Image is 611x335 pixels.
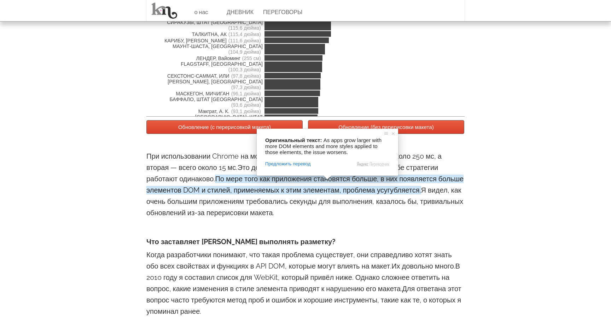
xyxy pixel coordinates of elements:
[146,186,463,217] ya-tr-span: Я видел, как очень большим приложениям требовались секунды для выполнения, казалось бы, тривиальн...
[181,61,263,67] ya-tr-span: FLAGSTAFF, [GEOGRAPHIC_DATA]
[228,49,261,55] ya-tr-span: (104,9 дюйма)
[164,38,227,43] ya-tr-span: КАРИБУ, [PERSON_NAME]
[338,124,433,130] ya-tr-span: Обновление (без перерисовки макета)
[228,67,261,72] ya-tr-span: (100,3 дюйма)
[228,38,261,43] ya-tr-span: (111,6 дюйма)
[146,175,464,194] ya-tr-span: По мере того как приложения становятся больше, в них появляется больше элементов DOM и стилей, пр...
[265,137,383,155] span: As apps grow larger with more DOM elements and more styles applied to those elements, the issue w...
[146,262,460,282] ya-tr-span: В 2010 году я составил список для WebKit, который привёл ниже.
[265,137,322,143] span: Оригинальный текст:
[231,73,261,79] ya-tr-span: (97,8 дюйма)
[173,43,263,49] ya-tr-span: МАУНТ-ШАСТА, [GEOGRAPHIC_DATA]
[146,273,449,293] ya-tr-span: Однако сложнее ответить на вопрос, какие изменения в стиле элемента приводят к нарушению его маке...
[231,102,261,108] ya-tr-span: (93,6 дюйма)
[231,108,261,114] ya-tr-span: (93,1 дюйма)
[176,91,229,96] ya-tr-span: МАСКЕГОН, МИЧИГАН
[146,163,438,183] ya-tr-span: Это довольно большая разница, учитывая, что обе стратегии работают одинаково.
[146,120,303,134] button: Обновление (с перерисовкой макета)
[178,124,271,130] ya-tr-span: Обновление (с перерисовкой макета)
[196,55,240,61] ya-tr-span: ЛЕНДЕР, Вайоминг
[192,31,226,37] ya-tr-span: ТАЛКИТНА, АК
[228,31,261,37] ya-tr-span: (115,4 дюйма)
[198,108,229,114] ya-tr-span: Макграт, А. К.
[146,251,452,270] ya-tr-span: Когда разработчики понимают, что такая проблема существует, они справедливо хотят знать обо всех ...
[146,152,442,172] ya-tr-span: При использовании Chrome на моём ноутбуке первая стратегия занимает около 250 мс, а вторая — всег...
[146,237,336,246] ya-tr-span: Что заставляет [PERSON_NAME] выполнять разметку?
[263,9,302,16] ya-tr-span: ПЕРЕГОВОРЫ
[227,9,254,16] ya-tr-span: ДНЕВНИК
[242,55,261,61] ya-tr-span: (255 см)
[169,96,263,102] ya-tr-span: БАФФАЛО, ШТАТ [GEOGRAPHIC_DATA]
[228,25,261,31] ya-tr-span: (115,6 дюйма)
[391,262,455,270] ya-tr-span: Их довольно много.
[178,114,263,125] ya-tr-span: [GEOGRAPHIC_DATA], ШТАТ [GEOGRAPHIC_DATA]
[308,120,464,134] button: Обновление (без перерисовки макета)
[167,19,263,25] ya-tr-span: СИРАКУЗЫ, ШТАТ [GEOGRAPHIC_DATA]
[146,284,461,316] ya-tr-span: на этот вопрос часто требуются метод проб и ошибок и хорошие инструменты, такие как те, о которых...
[231,84,261,90] ya-tr-span: (97,3 дюйма)
[167,73,229,79] ya-tr-span: СЕКСТОНС-САММАТ, ИЛИ
[231,91,261,96] ya-tr-span: (96,1 дюйма)
[265,161,310,167] span: Предложить перевод
[194,9,208,16] ya-tr-span: о нас
[168,79,263,84] ya-tr-span: [PERSON_NAME], [GEOGRAPHIC_DATA]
